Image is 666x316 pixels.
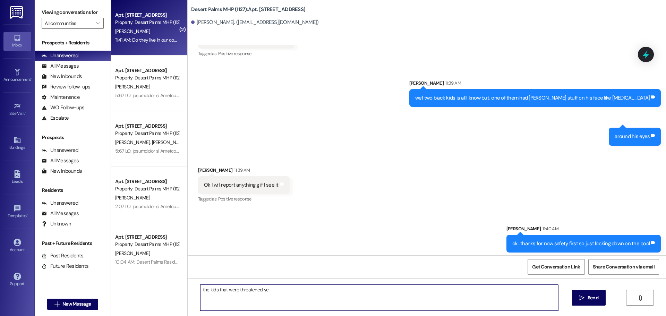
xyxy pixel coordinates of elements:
div: 11:39 AM [232,166,250,174]
div: All Messages [42,210,79,217]
span: • [25,110,26,115]
span: New Message [62,300,91,308]
div: Residents [35,187,111,194]
span: Get Conversation Link [532,263,580,271]
textarea: the kids that were threatened ye [200,285,558,311]
div: Unanswered [42,52,78,59]
span: • [31,76,32,81]
a: Site Visit • [3,100,31,119]
a: Account [3,237,31,255]
div: Prospects + Residents [35,39,111,46]
div: [PERSON_NAME] [409,79,661,89]
div: Apt. [STREET_ADDRESS] [115,67,179,74]
span: Safety & security [527,255,558,261]
div: Maintenance [42,94,80,101]
div: All Messages [42,157,79,164]
div: Unanswered [42,147,78,154]
div: Property: Desert Palms MHP (1127) [115,130,179,137]
button: Get Conversation Link [528,259,584,275]
div: New Inbounds [42,168,82,175]
div: [PERSON_NAME] [198,166,290,176]
div: Property: Desert Palms MHP (1127) [115,74,179,82]
div: well two black kids is all I know but, one of them had [PERSON_NAME] stuff on his face like [MEDI... [415,94,650,102]
div: Unknown [42,220,71,228]
div: Escalate [42,114,69,122]
span: • [27,212,28,217]
a: Buildings [3,134,31,153]
i:  [54,301,60,307]
div: Tagged as: [506,253,661,263]
div: Property: Desert Palms MHP (1127) [115,185,179,193]
div: Tagged as: [198,194,290,204]
a: Inbox [3,32,31,51]
i:  [96,20,100,26]
div: Past Residents [42,252,84,259]
div: All Messages [42,62,79,70]
a: Support [3,271,31,289]
div: [PERSON_NAME] [506,225,661,235]
button: Share Conversation via email [588,259,659,275]
div: ok.. thanks for now safety first so just locking down on the pool [512,240,650,247]
input: All communities [45,18,93,29]
div: around his eyes [615,133,650,140]
div: Property: Desert Palms MHP (1127) [115,241,179,248]
span: [PERSON_NAME] [115,28,150,34]
div: Prospects [35,134,111,141]
div: Past + Future Residents [35,240,111,247]
button: New Message [47,299,99,310]
div: WO Follow-ups [42,104,84,111]
span: [PERSON_NAME] [115,139,152,145]
div: 11:39 AM [444,79,461,87]
span: Share Conversation via email [593,263,655,271]
div: Unanswered [42,199,78,207]
div: Tagged as: [198,49,294,59]
div: Apt. [STREET_ADDRESS] [115,11,179,19]
div: Property: Desert Palms MHP (1127) [115,19,179,26]
span: [PERSON_NAME] [115,250,150,256]
div: Apt. [STREET_ADDRESS] [115,122,179,130]
span: Positive response [218,196,251,202]
div: Apt. [STREET_ADDRESS] [115,178,179,185]
span: Send [588,294,598,301]
span: [PERSON_NAME] [152,139,186,145]
span: Positive response [218,51,251,57]
span: [PERSON_NAME] [115,84,150,90]
button: Send [572,290,606,306]
img: ResiDesk Logo [10,6,24,19]
div: Ok I will report anything g if I see it [204,181,279,189]
div: [PERSON_NAME]. ([EMAIL_ADDRESS][DOMAIN_NAME]) [191,19,319,26]
span: [PERSON_NAME] [115,195,150,201]
div: 11:40 AM [541,225,558,232]
a: Templates • [3,203,31,221]
b: Desert Palms MHP (1127): Apt. [STREET_ADDRESS] [191,6,305,13]
label: Viewing conversations for [42,7,104,18]
div: 11:41 AM: Do they live in our community [115,37,192,43]
div: New Inbounds [42,73,82,80]
i:  [638,295,643,301]
a: Leads [3,168,31,187]
div: Apt. [STREET_ADDRESS] [115,233,179,241]
div: Review follow-ups [42,83,90,91]
div: Future Residents [42,263,88,270]
i:  [579,295,584,301]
